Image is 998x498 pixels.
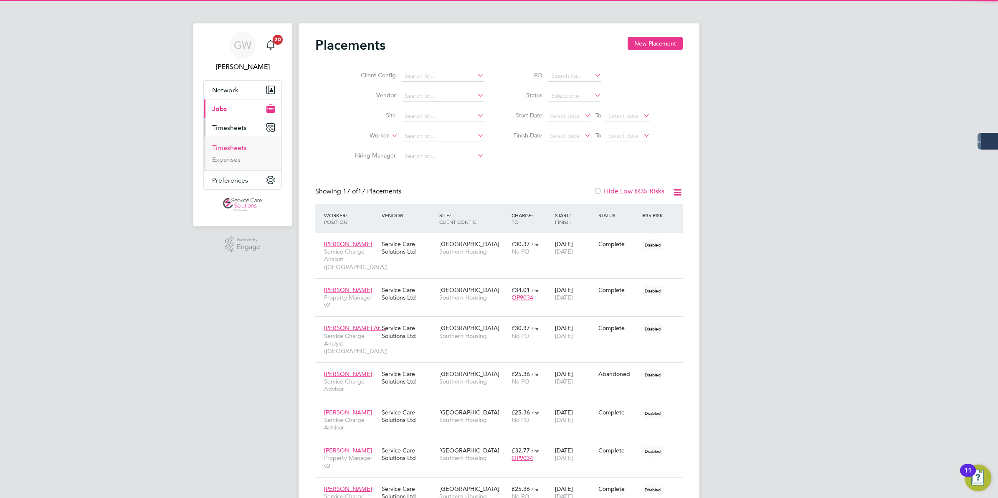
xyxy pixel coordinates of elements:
span: Select date [550,132,580,140]
button: New Placement [628,37,683,50]
span: [PERSON_NAME] Ar… [324,324,386,332]
label: Finish Date [505,132,542,139]
span: Disabled [641,484,664,495]
span: [GEOGRAPHIC_DATA] [439,324,499,332]
div: Service Care Solutions Ltd [380,282,437,305]
span: / Position [324,212,347,225]
span: / hr [532,486,539,492]
span: £25.36 [512,370,530,378]
span: £30.37 [512,240,530,248]
input: Search for... [402,90,484,102]
div: Start [553,208,596,229]
label: Hiring Manager [348,152,396,159]
span: [DATE] [555,332,573,340]
input: Search for... [402,70,484,82]
a: Powered byEngage [225,236,261,252]
span: £25.36 [512,409,530,416]
span: [PERSON_NAME] [324,447,372,454]
div: [DATE] [553,404,596,428]
span: No PO [512,416,529,424]
span: To [593,130,604,141]
span: Southern Housing [439,378,507,385]
span: [PERSON_NAME] [324,485,372,493]
a: [PERSON_NAME] Ar…Service Charge Analyst ([GEOGRAPHIC_DATA])Service Care Solutions Ltd[GEOGRAPHIC_... [322,320,683,327]
span: [PERSON_NAME] [324,370,372,378]
span: [DATE] [555,248,573,255]
span: [DATE] [555,294,573,301]
span: No PO [512,332,529,340]
div: [DATE] [553,236,596,259]
a: 20 [262,32,279,58]
span: George Westhead [203,62,282,72]
span: Property Manager v2 [324,454,377,469]
div: [DATE] [553,442,596,466]
span: GW [234,40,251,51]
a: [PERSON_NAME]Service Charge AdvisorService Care Solutions Ltd[GEOGRAPHIC_DATA]Southern Housing£25... [322,404,683,411]
span: Disabled [641,408,664,419]
label: Hide Low IR35 Risks [594,187,664,196]
span: Service Charge Analyst ([GEOGRAPHIC_DATA]) [324,248,377,271]
div: Complete [598,447,638,454]
span: £34.01 [512,286,530,294]
span: Preferences [212,176,248,184]
div: Complete [598,485,638,493]
input: Search for... [402,150,484,162]
a: GW[PERSON_NAME] [203,32,282,72]
span: / hr [532,325,539,331]
span: Timesheets [212,124,247,132]
button: Network [204,81,281,99]
div: Charge [509,208,553,229]
span: [GEOGRAPHIC_DATA] [439,409,499,416]
img: servicecare-logo-retina.png [223,198,262,211]
button: Timesheets [204,118,281,137]
span: [GEOGRAPHIC_DATA] [439,370,499,378]
span: / Client Config [439,212,476,225]
span: 17 of [343,187,358,196]
button: Open Resource Center, 11 new notifications [965,465,991,491]
div: Complete [598,286,638,294]
span: £32.77 [512,447,530,454]
label: Vendor [348,91,396,99]
a: [PERSON_NAME]Property Manager v2Service Care Solutions Ltd[GEOGRAPHIC_DATA]Southern Housing£34.01... [322,282,683,289]
span: Disabled [641,446,664,457]
div: Service Care Solutions Ltd [380,320,437,343]
button: Preferences [204,171,281,189]
span: [PERSON_NAME] [324,409,372,416]
span: £30.37 [512,324,530,332]
span: [GEOGRAPHIC_DATA] [439,286,499,294]
input: Search for... [402,110,484,122]
span: Powered by [237,236,260,244]
span: / hr [532,447,539,454]
input: Select one [548,90,601,102]
div: Complete [598,409,638,416]
button: Jobs [204,99,281,118]
span: Southern Housing [439,332,507,340]
h2: Placements [315,37,385,53]
span: Southern Housing [439,416,507,424]
span: Engage [237,244,260,251]
span: [DATE] [555,416,573,424]
span: No PO [512,248,529,255]
a: [PERSON_NAME]Service Charge Analyst ([GEOGRAPHIC_DATA])Service Care Solutions Ltd[GEOGRAPHIC_DATA... [322,236,683,243]
label: Worker [341,132,389,140]
nav: Main navigation [193,23,292,226]
a: Go to home page [203,198,282,211]
label: Site [348,112,396,119]
input: Search for... [548,70,601,82]
div: Showing [315,187,403,196]
div: IR35 Risk [639,208,668,223]
a: [PERSON_NAME]Service Charge AdvisorService Care Solutions Ltd[GEOGRAPHIC_DATA]Southern Housing£25... [322,480,683,488]
label: Start Date [505,112,542,119]
span: Select date [550,112,580,119]
span: 17 Placements [343,187,401,196]
span: OP9034 [512,294,533,301]
span: Southern Housing [439,454,507,462]
span: [DATE] [555,378,573,385]
span: [GEOGRAPHIC_DATA] [439,485,499,493]
div: Timesheets [204,137,281,170]
a: Expenses [212,155,241,163]
a: Timesheets [212,144,247,152]
span: / hr [532,409,539,416]
input: Search for... [402,130,484,142]
span: [DATE] [555,454,573,462]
